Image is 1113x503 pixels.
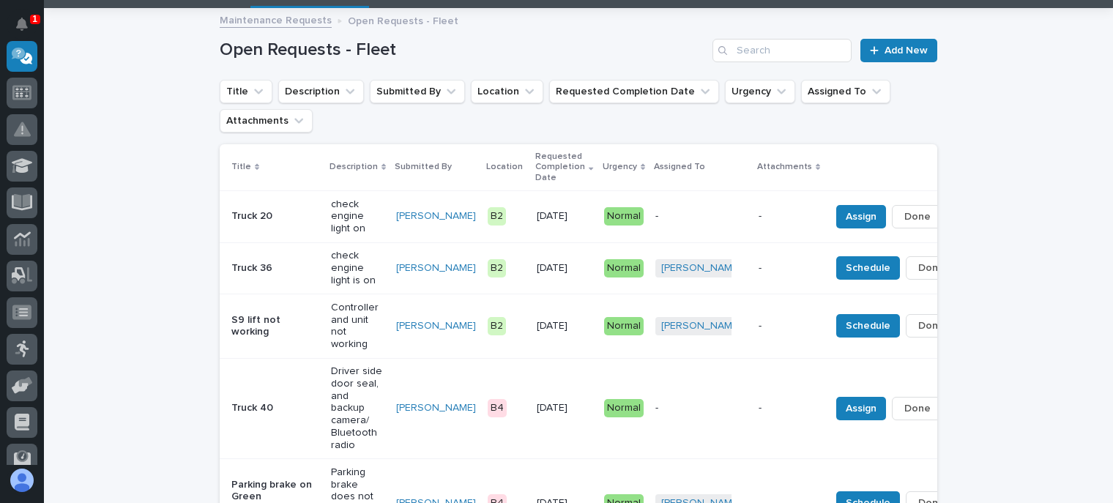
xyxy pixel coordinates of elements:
div: B2 [488,259,506,277]
p: check engine light on [331,198,384,235]
button: Title [220,80,272,103]
button: Urgency [725,80,795,103]
button: Assigned To [801,80,890,103]
p: Description [330,159,378,175]
div: Normal [604,207,644,226]
button: users-avatar [7,465,37,496]
tr: Truck 40Driver side door seal, and backup camera/ Bluetooth radio[PERSON_NAME] B4[DATE]Normal--As... [220,358,1007,459]
p: Controller and unit not working [331,302,384,351]
tr: Truck 36check engine light is on[PERSON_NAME] B2[DATE]Normal[PERSON_NAME] -ScheduleDone [220,242,1007,294]
span: Done [918,317,945,335]
button: Done [892,397,943,420]
p: Urgency [603,159,637,175]
span: Add New [885,45,928,56]
p: Submitted By [395,159,452,175]
p: Truck 40 [231,402,319,414]
button: Schedule [836,256,900,280]
button: Done [892,205,943,228]
div: Normal [604,317,644,335]
button: Attachments [220,109,313,133]
div: B4 [488,399,507,417]
span: Done [918,259,945,277]
p: check engine light is on [331,250,384,286]
p: - [759,262,819,275]
div: B2 [488,317,506,335]
button: Schedule [836,314,900,338]
button: Description [278,80,364,103]
p: Requested Completion Date [535,149,585,186]
a: [PERSON_NAME] [396,210,476,223]
p: S9 lift not working [231,314,319,339]
p: - [759,402,819,414]
div: B2 [488,207,506,226]
a: [PERSON_NAME] [661,262,741,275]
span: Done [904,208,931,226]
a: [PERSON_NAME] [396,320,476,332]
p: Attachments [757,159,812,175]
p: - [759,320,819,332]
p: Open Requests - Fleet [348,12,458,28]
a: Add New [860,39,937,62]
span: Done [904,400,931,417]
a: [PERSON_NAME] [396,402,476,414]
p: Title [231,159,251,175]
tr: S9 lift not workingController and unit not working[PERSON_NAME] B2[DATE]Normal[PERSON_NAME] -Sche... [220,294,1007,358]
span: Schedule [846,259,890,277]
p: 1 [32,14,37,24]
p: - [655,402,747,414]
p: - [655,210,747,223]
p: Assigned To [654,159,705,175]
p: Truck 20 [231,210,319,223]
span: Assign [846,208,876,226]
div: Normal [604,399,644,417]
tr: Truck 20check engine light on[PERSON_NAME] B2[DATE]Normal--AssignDone [220,190,1007,242]
p: [DATE] [537,262,592,275]
div: Normal [604,259,644,277]
button: Assign [836,205,886,228]
p: - [759,210,819,223]
p: [DATE] [537,402,592,414]
input: Search [712,39,852,62]
div: Notifications1 [18,18,37,41]
button: Location [471,80,543,103]
button: Assign [836,397,886,420]
h1: Open Requests - Fleet [220,40,707,61]
span: Schedule [846,317,890,335]
p: [DATE] [537,320,592,332]
span: Assign [846,400,876,417]
a: [PERSON_NAME] [396,262,476,275]
button: Requested Completion Date [549,80,719,103]
button: Submitted By [370,80,465,103]
p: [DATE] [537,210,592,223]
p: Location [486,159,523,175]
button: Notifications [7,9,37,40]
button: Done [906,256,957,280]
a: Maintenance Requests [220,11,332,28]
p: Driver side door seal, and backup camera/ Bluetooth radio [331,365,384,452]
p: Truck 36 [231,262,319,275]
a: [PERSON_NAME] [661,320,741,332]
button: Done [906,314,957,338]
